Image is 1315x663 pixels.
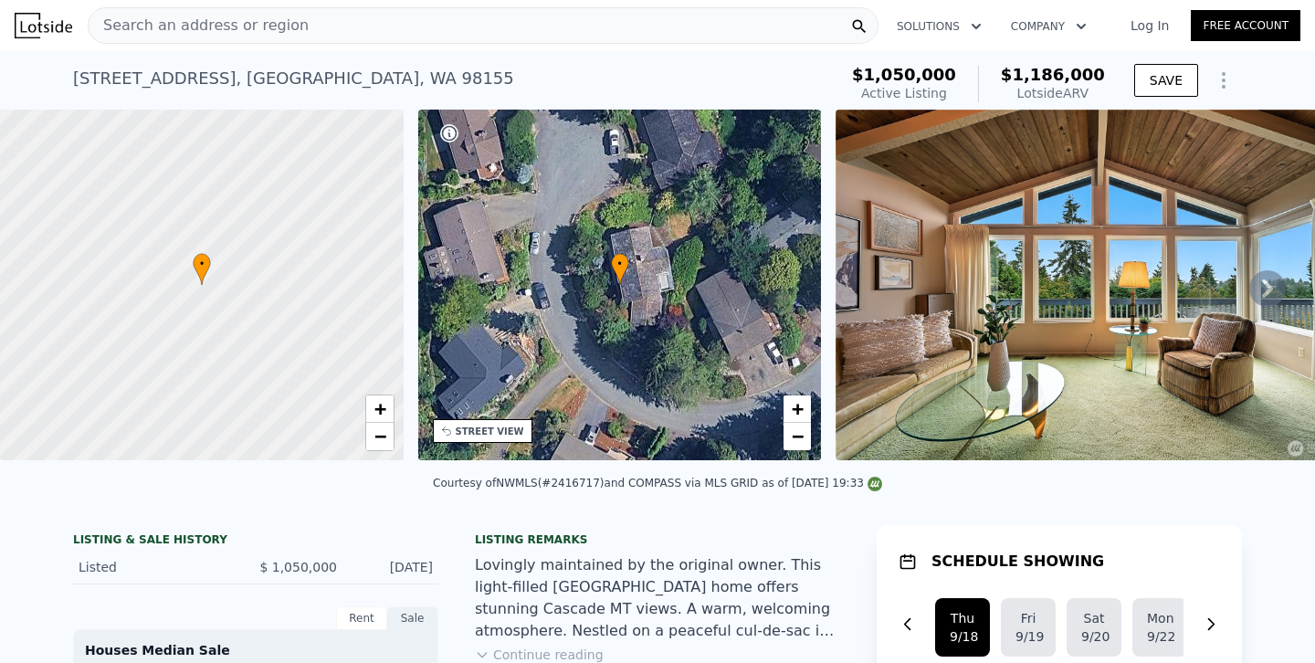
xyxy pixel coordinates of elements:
button: SAVE [1134,64,1198,97]
a: Zoom in [366,395,394,423]
span: $1,186,000 [1001,65,1105,84]
a: Zoom in [784,395,811,423]
div: Thu [950,609,975,627]
div: Sat [1081,609,1107,627]
div: Mon [1147,609,1173,627]
span: − [373,425,385,447]
div: [STREET_ADDRESS] , [GEOGRAPHIC_DATA] , WA 98155 [73,66,514,91]
div: Houses Median Sale [85,641,426,659]
button: Fri9/19 [1001,598,1056,657]
span: • [611,256,629,272]
img: Lotside [15,13,72,38]
h1: SCHEDULE SHOWING [931,551,1104,573]
img: NWMLS Logo [868,477,882,491]
div: Listed [79,558,241,576]
div: Courtesy of NWMLS (#2416717) and COMPASS via MLS GRID as of [DATE] 19:33 [433,477,882,489]
button: Sat9/20 [1067,598,1121,657]
span: − [792,425,804,447]
button: Thu9/18 [935,598,990,657]
div: [DATE] [352,558,433,576]
span: Active Listing [861,86,947,100]
div: • [611,253,629,285]
div: 9/20 [1081,627,1107,646]
div: STREET VIEW [456,425,524,438]
button: Solutions [882,10,996,43]
span: Search an address or region [89,15,309,37]
a: Zoom out [784,423,811,450]
span: $1,050,000 [852,65,956,84]
span: + [792,397,804,420]
span: • [193,256,211,272]
button: Company [996,10,1101,43]
div: 9/22 [1147,627,1173,646]
div: Lotside ARV [1001,84,1105,102]
a: Free Account [1191,10,1300,41]
div: Sale [387,606,438,630]
div: • [193,253,211,285]
span: + [373,397,385,420]
button: Show Options [1205,62,1242,99]
a: Zoom out [366,423,394,450]
div: Rent [336,606,387,630]
div: 9/18 [950,627,975,646]
a: Log In [1109,16,1191,35]
div: Listing remarks [475,532,840,547]
div: Fri [1015,609,1041,627]
div: 9/19 [1015,627,1041,646]
div: Lovingly maintained by the original owner. This light-filled [GEOGRAPHIC_DATA] home offers stunni... [475,554,840,642]
span: $ 1,050,000 [259,560,337,574]
div: LISTING & SALE HISTORY [73,532,438,551]
button: Mon9/22 [1132,598,1187,657]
